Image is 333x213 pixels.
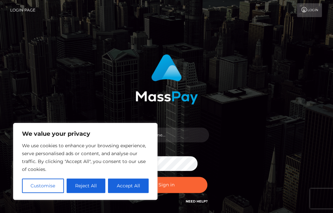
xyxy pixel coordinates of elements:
div: We value your privacy [13,123,157,200]
img: MassPay Login [135,54,198,105]
input: Username... [136,128,209,142]
button: Customise [22,178,64,193]
button: Sign in [126,177,208,193]
a: Login Page [10,3,35,17]
a: Need Help? [185,199,207,203]
a: Login [297,3,322,17]
p: We value your privacy [22,130,149,138]
button: Accept All [108,178,149,193]
button: Reject All [67,178,106,193]
p: We use cookies to enhance your browsing experience, serve personalised ads or content, and analys... [22,142,149,173]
